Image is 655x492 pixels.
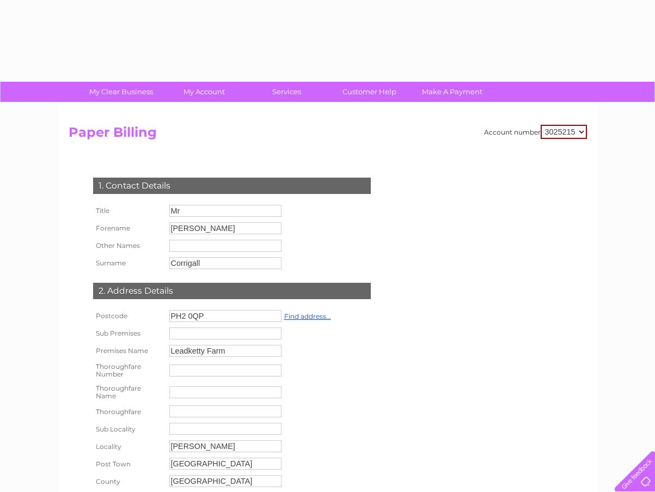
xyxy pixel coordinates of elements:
[90,254,167,272] th: Surname
[69,125,587,145] h2: Paper Billing
[90,325,167,342] th: Sub Premises
[90,472,167,490] th: County
[284,312,331,320] a: Find address...
[90,307,167,325] th: Postcode
[93,178,371,194] div: 1. Contact Details
[93,283,371,299] div: 2. Address Details
[90,202,167,220] th: Title
[90,455,167,472] th: Post Town
[90,420,167,438] th: Sub Locality
[90,342,167,360] th: Premises Name
[407,82,497,102] a: Make A Payment
[90,360,167,381] th: Thoroughfare Number
[90,237,167,254] th: Other Names
[159,82,249,102] a: My Account
[242,82,332,102] a: Services
[484,125,587,139] div: Account number
[90,381,167,403] th: Thoroughfare Name
[90,403,167,420] th: Thoroughfare
[76,82,166,102] a: My Clear Business
[90,220,167,237] th: Forename
[90,438,167,455] th: Locality
[325,82,414,102] a: Customer Help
